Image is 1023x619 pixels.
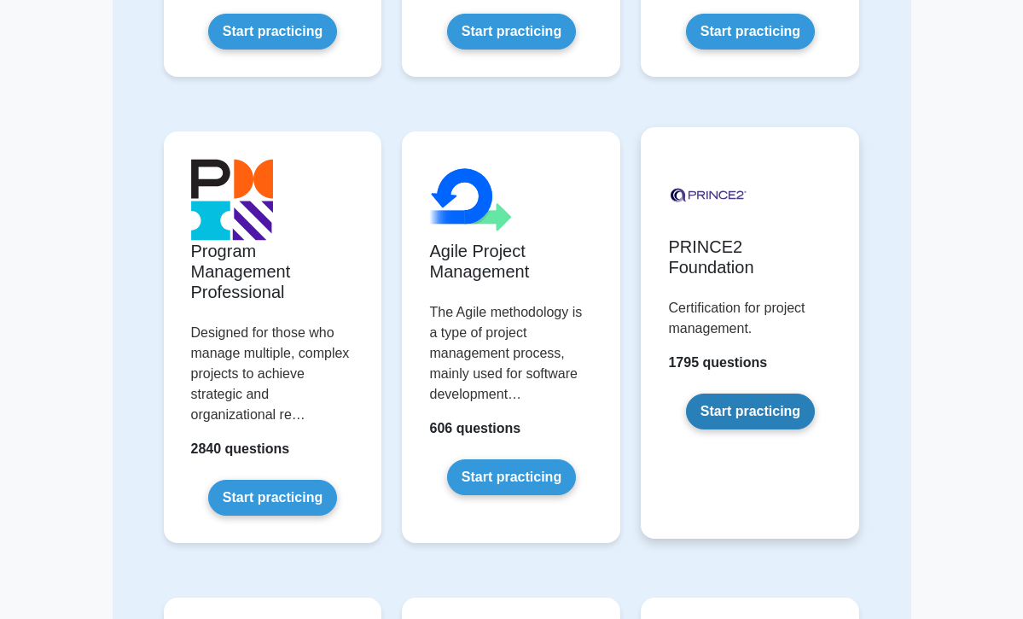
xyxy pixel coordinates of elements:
a: Start practicing [447,459,576,495]
a: Start practicing [686,394,815,429]
a: Start practicing [208,480,337,516]
a: Start practicing [447,14,576,50]
a: Start practicing [686,14,815,50]
a: Start practicing [208,14,337,50]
